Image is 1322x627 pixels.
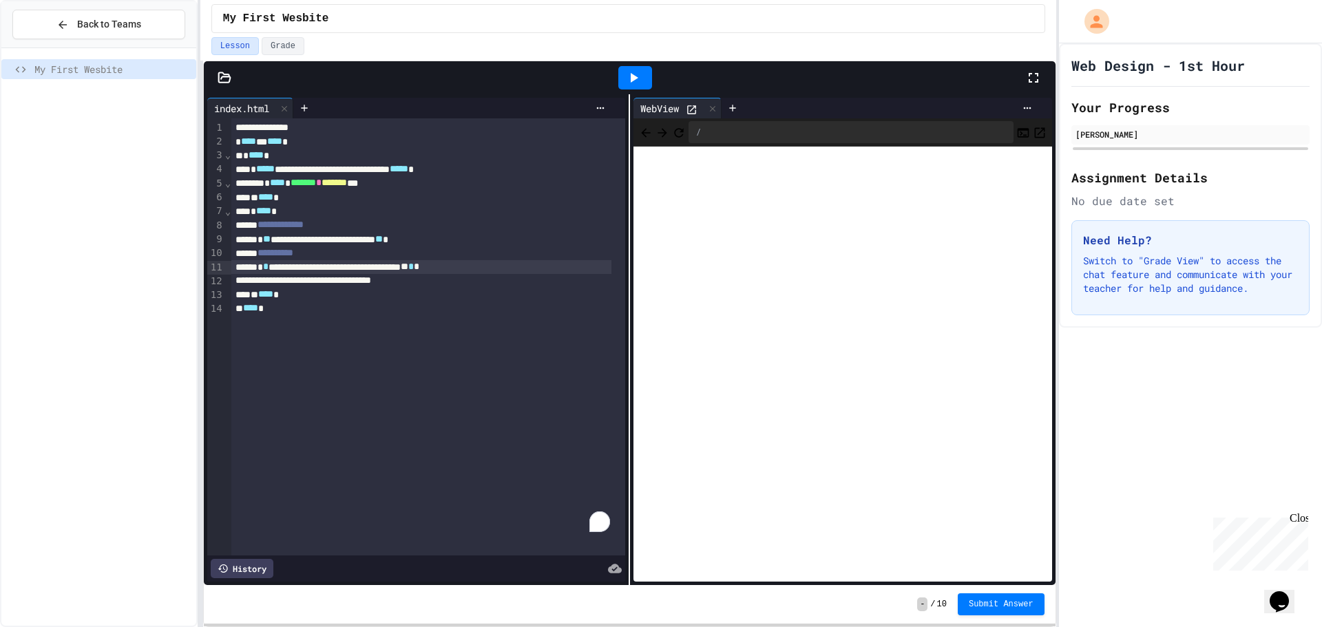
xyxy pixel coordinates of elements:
[633,101,686,116] div: WebView
[207,191,224,204] div: 6
[231,118,625,555] div: To enrich screen reader interactions, please activate Accessibility in Grammarly extension settings
[77,17,141,32] span: Back to Teams
[6,6,95,87] div: Chat with us now!Close
[207,101,276,116] div: index.html
[207,288,224,302] div: 13
[207,246,224,260] div: 10
[958,593,1045,615] button: Submit Answer
[207,98,293,118] div: index.html
[207,204,224,218] div: 7
[262,37,304,55] button: Grade
[937,599,947,610] span: 10
[224,149,231,160] span: Fold line
[207,275,224,288] div: 12
[1071,193,1310,209] div: No due date set
[207,302,224,316] div: 14
[34,62,191,76] span: My First Wesbite
[207,233,224,246] div: 9
[207,135,224,149] div: 2
[1033,124,1047,140] button: Open in new tab
[207,261,224,275] div: 11
[1264,572,1308,613] iframe: chat widget
[689,121,1013,143] div: /
[207,162,224,176] div: 4
[1083,254,1298,295] p: Switch to "Grade View" to access the chat feature and communicate with your teacher for help and ...
[207,121,224,135] div: 1
[969,599,1034,610] span: Submit Answer
[672,124,686,140] button: Refresh
[1016,124,1030,140] button: Console
[1071,168,1310,187] h2: Assignment Details
[633,147,1051,582] iframe: Web Preview
[917,597,927,611] span: -
[1208,512,1308,571] iframe: chat widget
[633,98,722,118] div: WebView
[224,206,231,217] span: Fold line
[224,178,231,189] span: Fold line
[211,37,259,55] button: Lesson
[639,123,653,140] span: Back
[655,123,669,140] span: Forward
[207,149,224,162] div: 3
[1070,6,1113,37] div: My Account
[1083,232,1298,248] h3: Need Help?
[1071,98,1310,117] h2: Your Progress
[12,10,185,39] button: Back to Teams
[1076,128,1305,140] div: [PERSON_NAME]
[930,599,935,610] span: /
[207,177,224,191] div: 5
[1071,56,1245,75] h1: Web Design - 1st Hour
[207,219,224,233] div: 8
[223,10,329,27] span: My First Wesbite
[211,559,273,578] div: History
